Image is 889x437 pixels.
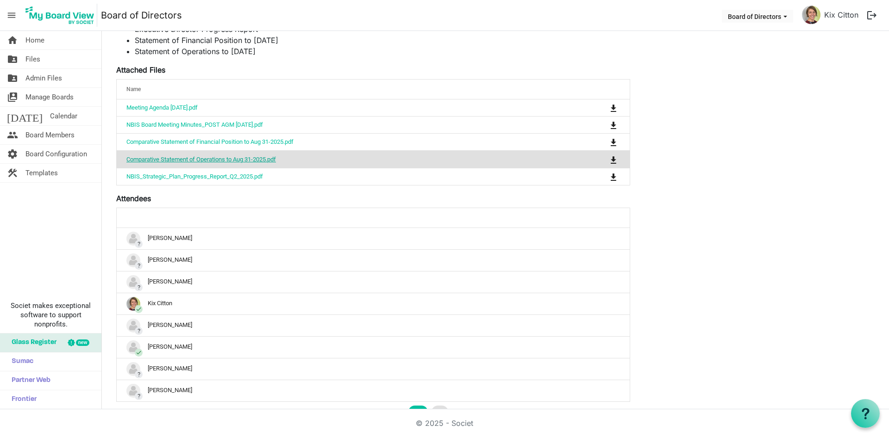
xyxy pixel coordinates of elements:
span: ? [135,262,143,270]
span: ? [135,283,143,291]
a: NBIS_Strategic_Plan_Progress_Report_Q2_2025.pdf [126,173,263,180]
div: Kix Citton [126,297,620,311]
span: check [135,305,143,313]
span: Partner Web [7,371,50,390]
a: Comparative Statement of Financial Position to Aug 31-2025.pdf [126,138,294,145]
label: Attached Files [116,64,165,75]
td: ?Christopher Luft is template cell column header [117,228,630,249]
td: checkKix Citton is template cell column header [117,293,630,314]
img: no-profile-picture.svg [126,340,140,354]
a: Kix Citton [820,6,862,24]
span: ? [135,370,143,378]
span: Are you attending this Meeting? [294,406,405,418]
a: NBIS Board Meeting Minutes_POST AGM [DATE].pdf [126,121,263,128]
div: [PERSON_NAME] [126,319,620,332]
td: NBIS_Strategic_Plan_Progress_Report_Q2_2025.pdf is template cell column header Name [117,168,572,185]
button: Download [607,118,620,131]
span: Calendar [50,107,77,125]
button: logout [862,6,882,25]
td: ?Fred Jeffery is template cell column header [117,271,630,293]
div: No [432,406,448,419]
span: check [135,349,143,357]
span: menu [3,6,20,24]
img: ZrYDdGQ-fuEBFV3NAyFMqDONRWawSuyGtn_1wO1GK05fcR2tLFuI_zsGcjlPEZfhotkKuYdlZCk1m-6yt_1fgA_thumb.png [126,297,140,311]
button: Board of Directors dropdownbutton [722,10,793,23]
div: [PERSON_NAME] [126,275,620,289]
div: [PERSON_NAME] [126,340,620,354]
td: checkSusanne Greisbach is template cell column header [117,336,630,358]
span: Glass Register [7,333,56,352]
span: ? [135,392,143,400]
td: NBIS Board Meeting Minutes_POST AGM June2025.pdf is template cell column header Name [117,116,572,133]
span: [DATE] [7,107,43,125]
span: settings [7,145,18,163]
a: My Board View Logo [23,4,101,27]
div: Yes [408,406,428,419]
td: ?Wendy Idema is template cell column header [117,380,630,401]
td: is Command column column header [572,99,630,116]
div: [PERSON_NAME] [126,362,620,376]
img: My Board View Logo [23,4,97,27]
span: Templates [25,164,58,182]
span: switch_account [7,88,18,106]
td: is Command column column header [572,133,630,150]
td: ?Craig Sauve is template cell column header [117,249,630,271]
div: new [76,339,89,346]
div: [PERSON_NAME] [126,384,620,398]
button: Download [607,170,620,183]
span: Sumac [7,352,33,371]
img: ZrYDdGQ-fuEBFV3NAyFMqDONRWawSuyGtn_1wO1GK05fcR2tLFuI_zsGcjlPEZfhotkKuYdlZCk1m-6yt_1fgA_thumb.png [802,6,820,24]
span: Name [126,86,141,92]
img: no-profile-picture.svg [126,253,140,267]
td: Meeting Agenda September 2025.pdf is template cell column header Name [117,99,572,116]
button: Download [607,153,620,166]
span: home [7,31,18,49]
span: No [436,407,444,417]
img: no-profile-picture.svg [126,384,140,398]
td: is Command column column header [572,150,630,167]
span: Frontier [7,390,37,409]
label: Attendees [116,193,151,204]
span: Societ makes exceptional software to support nonprofits. [4,301,97,329]
span: folder_shared [7,50,18,68]
span: Manage Boards [25,88,74,106]
span: Board Configuration [25,145,87,163]
img: no-profile-picture.svg [126,362,140,376]
button: Download [607,101,620,114]
img: no-profile-picture.svg [126,319,140,332]
button: Download [607,135,620,148]
td: ?Tina Jennissen is template cell column header [117,358,630,380]
li: Statement of Financial Position to [DATE] [135,35,630,46]
td: is Command column column header [572,168,630,185]
span: construction [7,164,18,182]
li: Statement of Operations to [DATE] [135,46,630,57]
img: no-profile-picture.svg [126,232,140,246]
td: ?Stephanie Hancock is template cell column header [117,314,630,336]
td: is Command column column header [572,116,630,133]
td: Comparative Statement of Financial Position to Aug 31-2025.pdf is template cell column header Name [117,133,572,150]
div: [PERSON_NAME] [126,232,620,246]
span: Files [25,50,40,68]
a: Board of Directors [101,6,182,25]
span: Board Members [25,126,75,144]
div: [PERSON_NAME] [126,253,620,267]
span: ? [135,240,143,248]
span: Home [25,31,44,49]
span: Admin Files [25,69,62,87]
span: ? [135,327,143,335]
a: Comparative Statement of Operations to Aug 31-2025.pdf [126,156,276,163]
img: no-profile-picture.svg [126,275,140,289]
a: Meeting Agenda [DATE].pdf [126,104,198,111]
span: people [7,126,18,144]
span: Yes [413,407,423,417]
span: folder_shared [7,69,18,87]
a: © 2025 - Societ [416,419,473,428]
td: Comparative Statement of Operations to Aug 31-2025.pdf is template cell column header Name [117,150,572,167]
